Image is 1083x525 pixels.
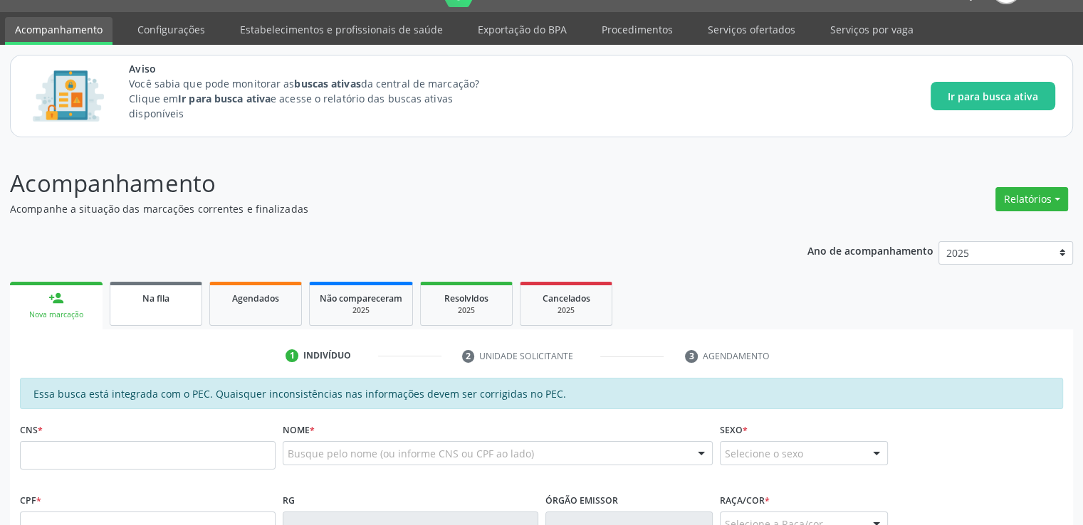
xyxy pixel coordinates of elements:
[995,187,1068,211] button: Relatórios
[178,92,271,105] strong: Ir para busca ativa
[129,61,506,76] span: Aviso
[807,241,933,259] p: Ano de acompanhamento
[545,489,618,511] label: Órgão emissor
[303,349,351,362] div: Indivíduo
[28,64,109,128] img: Imagem de CalloutCard
[288,446,534,461] span: Busque pelo nome (ou informe CNS ou CPF ao lado)
[5,17,113,45] a: Acompanhamento
[720,419,748,441] label: Sexo
[127,17,215,42] a: Configurações
[543,292,590,304] span: Cancelados
[698,17,805,42] a: Serviços ofertados
[444,292,488,304] span: Resolvidos
[10,201,754,216] p: Acompanhe a situação das marcações correntes e finalizadas
[48,290,64,306] div: person_add
[20,309,93,320] div: Nova marcação
[232,292,279,304] span: Agendados
[592,17,683,42] a: Procedimentos
[20,378,1063,409] div: Essa busca está integrada com o PEC. Quaisquer inconsistências nas informações devem ser corrigid...
[10,166,754,201] p: Acompanhamento
[294,77,360,90] strong: buscas ativas
[468,17,577,42] a: Exportação do BPA
[948,89,1038,104] span: Ir para busca ativa
[530,305,602,316] div: 2025
[320,305,402,316] div: 2025
[931,82,1055,110] button: Ir para busca ativa
[20,419,43,441] label: CNS
[283,489,295,511] label: RG
[725,446,803,461] span: Selecione o sexo
[286,349,298,362] div: 1
[320,292,402,304] span: Não compareceram
[431,305,502,316] div: 2025
[142,292,169,304] span: Na fila
[720,489,770,511] label: Raça/cor
[820,17,924,42] a: Serviços por vaga
[283,419,315,441] label: Nome
[230,17,453,42] a: Estabelecimentos e profissionais de saúde
[129,76,506,121] p: Você sabia que pode monitorar as da central de marcação? Clique em e acesse o relatório das busca...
